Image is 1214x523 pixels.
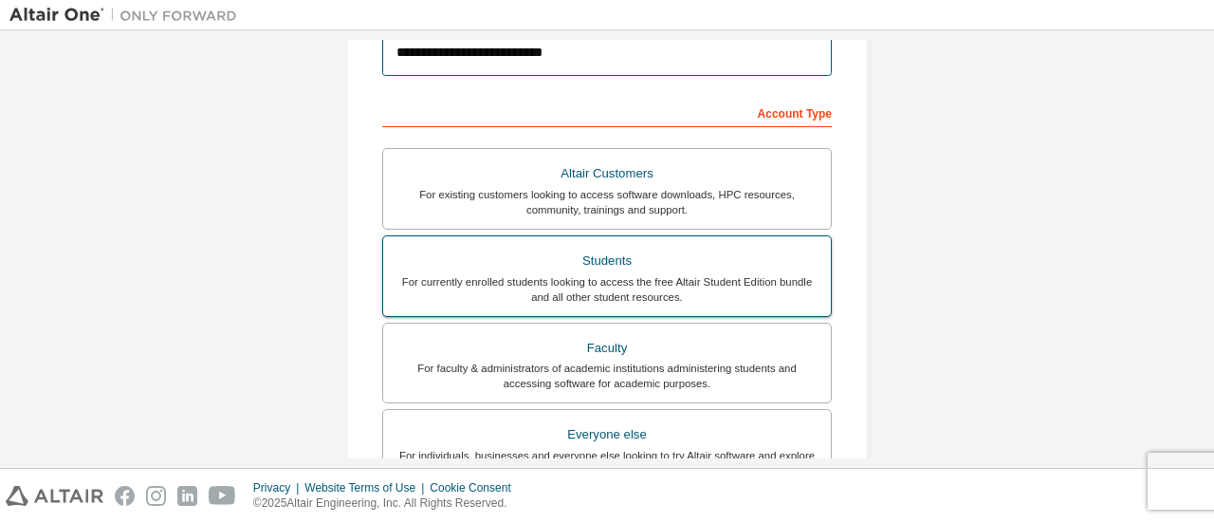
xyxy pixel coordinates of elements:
img: youtube.svg [209,486,236,506]
div: Faculty [395,335,819,362]
div: Website Terms of Use [304,480,430,495]
div: Altair Customers [395,160,819,187]
div: For existing customers looking to access software downloads, HPC resources, community, trainings ... [395,187,819,217]
img: instagram.svg [146,486,166,506]
div: Cookie Consent [430,480,522,495]
div: For faculty & administrators of academic institutions administering students and accessing softwa... [395,361,819,391]
div: Everyone else [395,421,819,448]
div: For currently enrolled students looking to access the free Altair Student Edition bundle and all ... [395,274,819,305]
p: © 2025 Altair Engineering, Inc. All Rights Reserved. [253,495,523,512]
div: For individuals, businesses and everyone else looking to try Altair software and explore our prod... [395,448,819,478]
div: Account Type [382,97,832,127]
div: Students [395,248,819,274]
img: altair_logo.svg [6,486,103,506]
img: facebook.svg [115,486,135,506]
div: Privacy [253,480,304,495]
img: linkedin.svg [177,486,197,506]
img: Altair One [9,6,247,25]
